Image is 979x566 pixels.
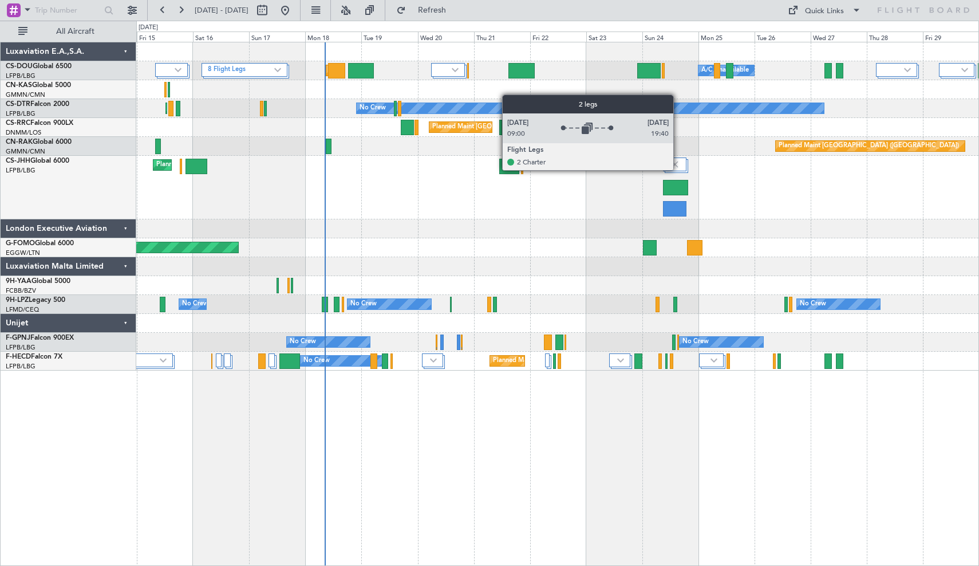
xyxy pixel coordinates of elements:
img: arrow-gray.svg [160,358,167,363]
a: 9H-YAAGlobal 5000 [6,278,70,285]
span: CS-DOU [6,63,33,70]
div: No Crew [350,296,377,313]
div: No Crew [182,296,208,313]
div: No Crew [360,100,386,117]
label: 8 Flight Legs [208,65,274,75]
span: CS-DTR [6,101,30,108]
a: EGGW/LTN [6,249,40,257]
a: CS-DTRFalcon 2000 [6,101,69,108]
div: Planned Maint [GEOGRAPHIC_DATA] ([GEOGRAPHIC_DATA]) [779,137,959,155]
div: Planned Maint [GEOGRAPHIC_DATA] ([GEOGRAPHIC_DATA]) [493,352,673,370]
div: Planned Maint [GEOGRAPHIC_DATA] ([GEOGRAPHIC_DATA]) [549,156,729,174]
img: arrow-gray.svg [961,68,968,72]
div: No Crew [290,333,316,351]
div: Tue 26 [755,32,811,42]
a: CS-JHHGlobal 6000 [6,158,69,164]
a: GMMN/CMN [6,91,45,99]
img: arrow-gray.svg [274,68,281,72]
span: CN-KAS [6,82,32,89]
button: Quick Links [782,1,867,19]
span: CN-RAK [6,139,33,146]
img: arrow-gray.svg [904,68,911,72]
div: Fri 15 [137,32,193,42]
a: LFPB/LBG [6,166,35,175]
div: Wed 27 [811,32,867,42]
a: G-FOMOGlobal 6000 [6,240,74,247]
a: F-HECDFalcon 7X [6,353,62,360]
div: Wed 20 [418,32,474,42]
div: A/C Unavailable [701,62,749,79]
a: CS-RRCFalcon 900LX [6,120,73,127]
span: F-HECD [6,353,31,360]
a: LFPB/LBG [6,343,35,352]
span: 9H-YAA [6,278,31,285]
a: CS-DOUGlobal 6500 [6,63,72,70]
span: F-GPNJ [6,335,30,341]
img: arrow-gray.svg [617,358,624,363]
div: Planned Maint [GEOGRAPHIC_DATA] ([GEOGRAPHIC_DATA]) [432,119,613,136]
div: Quick Links [805,6,844,17]
a: GMMN/CMN [6,147,45,156]
button: All Aircraft [13,22,124,41]
img: gray-close.svg [670,159,680,170]
div: Thu 28 [867,32,923,42]
a: LFMD/CEQ [6,305,39,314]
div: Fri 29 [923,32,979,42]
span: 9H-LPZ [6,297,29,304]
a: DNMM/LOS [6,128,41,137]
span: CS-RRC [6,120,30,127]
div: No Crew [303,352,330,370]
div: Thu 21 [474,32,530,42]
a: LFPB/LBG [6,109,35,118]
img: arrow-gray.svg [710,358,717,363]
div: Sun 24 [642,32,698,42]
span: [DATE] - [DATE] [195,5,248,15]
a: CN-KASGlobal 5000 [6,82,71,89]
span: Refresh [408,6,456,14]
span: All Aircraft [30,27,121,36]
div: Fri 22 [530,32,586,42]
button: Refresh [391,1,460,19]
div: [DATE] [139,23,158,33]
div: Mon 25 [698,32,755,42]
div: Mon 18 [305,32,361,42]
input: Trip Number [35,2,101,19]
span: CS-JHH [6,158,30,164]
img: arrow-gray.svg [430,358,437,363]
div: Planned Maint [GEOGRAPHIC_DATA] ([GEOGRAPHIC_DATA]) [156,156,337,174]
span: G-FOMO [6,240,35,247]
img: arrow-gray.svg [452,68,459,72]
div: No Crew [800,296,826,313]
img: arrow-gray.svg [175,68,181,72]
a: FCBB/BZV [6,286,36,295]
div: Sat 23 [586,32,642,42]
div: Sun 17 [249,32,305,42]
a: LFPB/LBG [6,362,35,371]
div: Sat 16 [193,32,249,42]
a: LFPB/LBG [6,72,35,80]
a: F-GPNJFalcon 900EX [6,335,74,341]
a: CN-RAKGlobal 6000 [6,139,72,146]
div: Tue 19 [361,32,417,42]
div: No Crew [682,333,709,351]
a: 9H-LPZLegacy 500 [6,297,65,304]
